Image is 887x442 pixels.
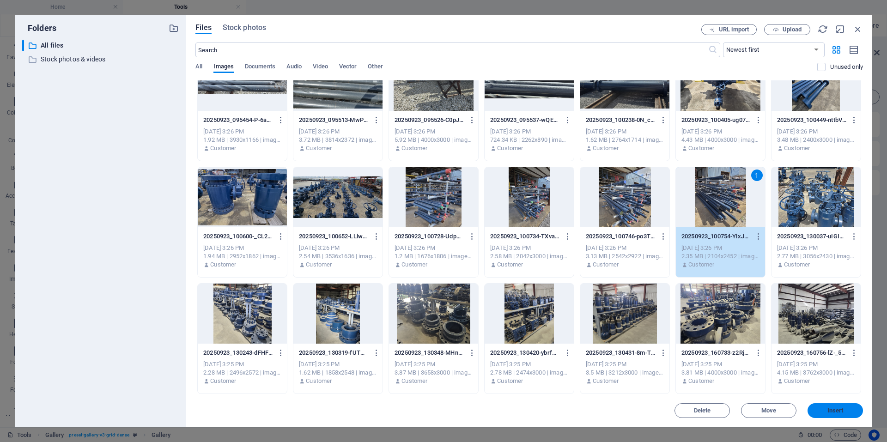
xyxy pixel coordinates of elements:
p: Customer [210,144,236,152]
span: Other [368,61,383,74]
div: 3.72 MB | 3814x2372 | image/jpeg [299,136,377,144]
p: 20250923_100405-ug07g5Job4GClunCtGgXgw.jpg [681,116,751,124]
p: 20250923_095537-wQEyLtAQTS5stCj66M8lvA.jpg [490,116,559,124]
p: 20250923_160733-z2RjmBOrgtlp4yMFL3KKgg.jpg [681,349,751,357]
p: Customer [784,260,810,269]
p: Customer [497,377,523,385]
p: Customer [688,144,714,152]
div: [DATE] 3:26 PM [681,127,759,136]
p: 20250923_100652-LLlwTTKOfweyULvPibrkmg.jpg [299,232,368,241]
p: Customer [210,377,236,385]
p: 20250923_130243-dFHF93DA6hYEfwjaCsWHUA.jpg [203,349,273,357]
span: Move [761,408,776,413]
div: [DATE] 3:25 PM [395,360,473,369]
i: Close [853,24,863,34]
p: Customer [688,260,714,269]
div: 2.54 MB | 3536x1636 | image/jpeg [299,252,377,260]
div: 2.58 MB | 2042x3000 | image/jpeg [490,252,568,260]
div: 3.48 MB | 2400x3000 | image/jpeg [777,136,855,144]
p: Customer [593,260,619,269]
div: 1.2 MB | 1676x1806 | image/jpeg [395,252,473,260]
div: [DATE] 3:26 PM [203,127,281,136]
p: 20250923_130431-8m-TzbuWjavTSLsFugG3uQ.jpg [586,349,655,357]
p: Customer [401,144,427,152]
p: Customer [593,377,619,385]
span: All [195,61,202,74]
button: Upload [764,24,810,35]
span: Delete [694,408,711,413]
p: Customer [306,144,332,152]
p: 20250923_095526-C0pJviru_PGW1Tnkmd8Otg.jpg [395,116,464,124]
span: Vector [339,61,357,74]
div: [DATE] 3:25 PM [299,360,377,369]
p: 20250923_100734-TXvaKjFsqx79x1OBo7o6pQ.jpg [490,232,559,241]
span: Upload [783,27,802,32]
div: 1.92 MB | 3930x1166 | image/jpeg [203,136,281,144]
span: Files [195,22,212,33]
div: [DATE] 3:25 PM [203,360,281,369]
div: [DATE] 3:26 PM [777,127,855,136]
div: [DATE] 3:26 PM [203,244,281,252]
p: 20250923_130319-fUTUOkOfCaQEGdB4-PQLmA.jpg [299,349,368,357]
div: 4.43 MB | 4000x3000 | image/jpeg [681,136,759,144]
p: Customer [306,377,332,385]
div: [DATE] 3:25 PM [586,360,664,369]
p: Customer [401,377,427,385]
span: Stock photos [223,22,266,33]
div: 2.35 MB | 2104x2452 | image/jpeg [681,252,759,260]
p: Stock photos & videos [41,54,162,65]
span: Audio [286,61,302,74]
span: Video [313,61,328,74]
p: 20250923_130348-MHnyT8-6KM3dJDXcsMHOwQ.jpg [395,349,464,357]
div: 1.62 MB | 1858x2548 | image/jpeg [299,369,377,377]
span: Images [213,61,234,74]
p: Customer [497,144,523,152]
p: 20250923_100238-0N_cHe2lbLKXnWkXx8DEcQ.jpg [586,116,655,124]
span: Documents [245,61,275,74]
input: Search [195,42,708,57]
div: 1.94 MB | 2952x1862 | image/jpeg [203,252,281,260]
p: 20250923_095454-P-6amUHllDA0nZ1wCXBulA.jpg [203,116,273,124]
div: [DATE] 3:26 PM [490,244,568,252]
div: [DATE] 3:26 PM [299,244,377,252]
div: 3.13 MB | 2542x2922 | image/jpeg [586,252,664,260]
p: Customer [593,144,619,152]
div: 2.28 MB | 2496x2572 | image/jpeg [203,369,281,377]
div: [DATE] 3:26 PM [777,244,855,252]
div: [DATE] 3:26 PM [490,127,568,136]
div: 2.78 MB | 2474x3000 | image/jpeg [490,369,568,377]
i: Create new folder [169,23,179,33]
p: 20250923_095513-MwPg-5yt9lS1dAw1MdMHeA.jpg [299,116,368,124]
div: 1.62 MB | 2764x1714 | image/jpeg [586,136,664,144]
p: 20250923_130037-uIGIqyn3Dnk8w3iOVNbvDg.jpg [777,232,846,241]
div: 3.81 MB | 4000x3000 | image/jpeg [681,369,759,377]
p: Customer [497,260,523,269]
div: [DATE] 3:26 PM [299,127,377,136]
div: 5.92 MB | 4000x3000 | image/jpeg [395,136,473,144]
div: [DATE] 3:25 PM [490,360,568,369]
p: All files [41,40,162,51]
div: 2.77 MB | 3056x2430 | image/jpeg [777,252,855,260]
div: [DATE] 3:25 PM [681,360,759,369]
div: ​ [22,40,24,51]
p: Customer [688,377,714,385]
button: Delete [674,403,730,418]
i: Minimize [835,24,845,34]
button: Insert [808,403,863,418]
p: 20250923_100449-nttbVW4mMns1jXkfbAQRGw.jpg [777,116,846,124]
div: [DATE] 3:26 PM [586,244,664,252]
p: Customer [306,260,332,269]
div: 4.15 MB | 3762x3000 | image/jpeg [777,369,855,377]
div: 724.34 KB | 2262x890 | image/jpeg [490,136,568,144]
div: 1 [751,170,763,181]
p: 20250923_130420-ybrfZv2HLqYXfPrj08O11w.jpg [490,349,559,357]
div: [DATE] 3:26 PM [395,244,473,252]
p: Customer [401,260,427,269]
div: [DATE] 3:25 PM [777,360,855,369]
div: [DATE] 3:26 PM [586,127,664,136]
p: Customer [784,144,810,152]
p: Folders [22,22,56,34]
p: Displays only files that are not in use on the website. Files added during this session can still... [830,63,863,71]
p: Customer [784,377,810,385]
span: URL import [719,27,749,32]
